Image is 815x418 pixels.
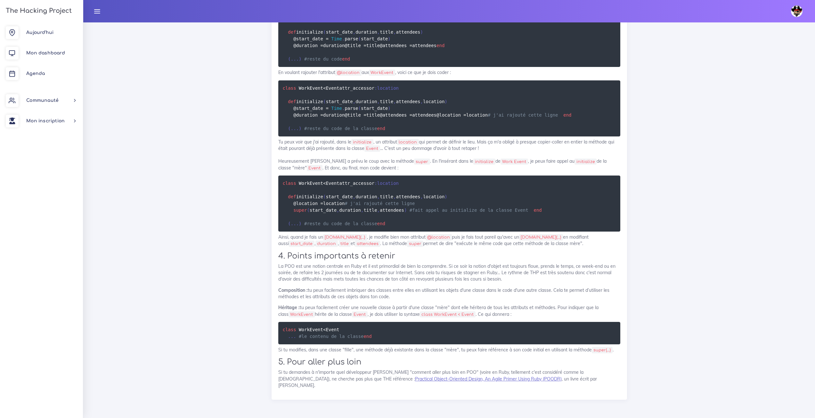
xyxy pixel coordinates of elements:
[304,126,377,131] span: #reste du code de la classe
[26,71,45,76] span: Agenda
[283,181,296,186] span: class
[283,85,572,132] code: < attr_accessor initialize start_date duration title attendees location parse start_date duration...
[473,159,495,165] code: initialize
[283,86,296,91] span: class
[393,29,396,35] span: ,
[342,36,345,41] span: .
[278,305,300,310] strong: Héritage :
[363,112,366,118] span: =
[299,334,363,339] span: #le contenu de la classe
[420,29,423,35] span: )
[278,69,620,76] p: En voulant rajouter l'attribut aux , voici ce que je dois coder :
[592,347,613,353] code: super(...)
[278,263,620,283] p: La POO est une notion centrale en Ruby et il est primordial de bien la comprendre. Si ce soir la ...
[337,208,339,213] span: ,
[278,357,620,367] h2: 5. Pour aller plus loin
[331,36,342,41] span: Time
[296,126,299,131] span: .
[296,221,299,226] span: .
[374,86,399,91] span: :location
[363,334,371,339] span: end
[283,15,461,62] code: attr_accessor initialize start_date duration title attendees parse start_date duration title atte...
[326,181,339,186] span: Event
[296,56,299,61] span: .
[289,241,314,247] code: start_date
[289,311,315,318] code: WorkEvent
[519,234,563,241] code: [DOMAIN_NAME](...)
[293,126,296,131] span: .
[339,241,351,247] code: title
[393,99,396,104] span: ,
[352,311,368,318] code: Event
[283,326,374,340] code: <
[293,36,323,41] span: @start_date
[534,208,542,213] span: end
[380,112,407,118] span: @attendees
[407,241,423,247] code: super
[307,165,322,171] code: Event
[278,251,620,261] h2: 4. Points importants à retenir
[288,126,290,131] span: (
[299,181,323,186] span: WorkEvent
[377,221,385,226] span: end
[323,234,367,241] code: [DOMAIN_NAME](...)
[345,43,361,48] span: @title
[363,43,366,48] span: =
[342,106,345,111] span: .
[299,221,301,226] span: )
[404,208,407,213] span: )
[26,98,59,103] span: Communauté
[323,194,326,199] span: (
[326,327,339,332] span: Event
[278,369,620,389] p: Si tu demandes à n'importe quel développeur [PERSON_NAME] "comment aller plus loin en POO" (voire...
[4,7,72,14] h3: The Hacking Project
[563,112,571,118] span: end
[293,112,318,118] span: @duration
[283,180,542,227] code: < attr_accessor initialize start_date duration title attendees location location start_date durat...
[444,194,447,199] span: )
[291,221,293,226] span: .
[369,70,395,76] code: WorkEvent
[377,208,380,213] span: ,
[323,29,326,35] span: (
[436,43,444,48] span: end
[463,112,466,118] span: =
[26,51,65,55] span: Mon dashboard
[420,311,476,318] code: class WorkEvent < Event
[321,201,323,206] span: =
[414,159,430,165] code: super
[326,86,339,91] span: Event
[293,56,296,61] span: .
[291,56,293,61] span: .
[488,112,558,118] span: # j'ai rajouté cette ligne
[410,208,528,213] span: #fait appel au initialize de la classe Event
[377,99,380,104] span: ,
[299,126,301,131] span: )
[293,106,323,111] span: @start_date
[331,106,342,111] span: Time
[575,159,597,165] code: initialize
[345,112,361,118] span: @title
[444,99,447,104] span: )
[293,201,318,206] span: @location
[364,145,380,152] code: Event
[321,112,323,118] span: =
[288,194,296,199] span: def
[393,194,396,199] span: ,
[293,334,296,339] span: .
[288,56,290,61] span: (
[299,86,323,91] span: WorkEvent
[278,287,308,293] strong: Composition :
[377,29,380,35] span: ,
[26,119,65,123] span: Mon inscription
[791,5,803,17] img: avatar
[278,347,620,353] p: Si tu modifies, dans une classe "fille", une méthode déjà existante dans la classe "mère", tu peu...
[397,139,419,145] code: location
[342,56,350,61] span: end
[361,208,363,213] span: ,
[304,56,342,61] span: #reste du code
[291,126,293,131] span: .
[355,241,380,247] code: attendees
[283,327,296,332] span: class
[388,106,390,111] span: )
